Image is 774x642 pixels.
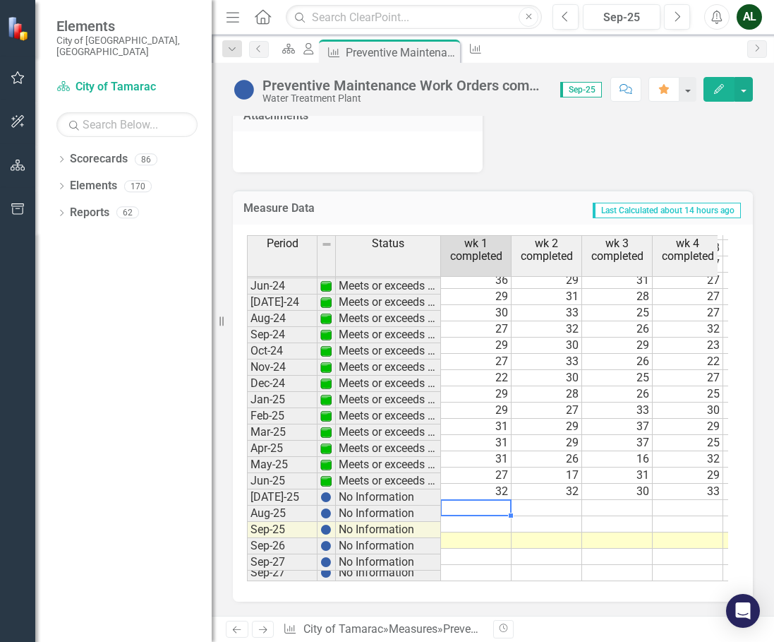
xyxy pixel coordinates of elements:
a: City of Tamarac [303,622,383,636]
td: 33 [582,403,653,419]
td: 30 [653,403,723,419]
td: 26 [512,451,582,468]
div: 86 [135,153,157,165]
span: wk 4 completed [655,237,720,262]
input: Search Below... [56,112,198,137]
td: Meets or exceeds target [336,457,441,473]
img: 1UOPjbPZzarJnojPNnPdqcrKqsyubKg2UwelywlROmNPl+gdMW9Kb8ri8GgAAAABJRU5ErkJggg== [320,427,332,438]
img: BgCOk07PiH71IgAAAABJRU5ErkJggg== [320,557,332,568]
td: 26 [582,386,653,403]
td: Meets or exceeds target [336,278,441,295]
td: 29 [441,403,512,419]
td: 32 [653,451,723,468]
small: City of [GEOGRAPHIC_DATA], [GEOGRAPHIC_DATA] [56,35,198,58]
td: Jun-24 [247,278,318,295]
td: Feb-25 [247,408,318,424]
td: 30 [582,484,653,500]
td: 26 [582,321,653,338]
td: Dec-24 [247,376,318,392]
td: 25 [582,305,653,321]
td: 31 [441,451,512,468]
td: 25 [653,386,723,403]
div: Preventive Maintenance Work Orders completed by WTP Staff [DATE] or less [346,44,456,61]
td: 32 [512,484,582,500]
img: 1UOPjbPZzarJnojPNnPdqcrKqsyubKg2UwelywlROmNPl+gdMW9Kb8ri8GgAAAABJRU5ErkJggg== [320,313,332,324]
td: 33 [653,484,723,500]
td: 31 [582,468,653,484]
span: Elements [56,18,198,35]
td: No Information [336,506,441,522]
img: BgCOk07PiH71IgAAAABJRU5ErkJggg== [320,524,332,535]
div: 62 [116,207,139,219]
td: 22 [653,354,723,370]
td: [DATE]-24 [247,295,318,311]
td: 28 [582,289,653,305]
td: 29 [512,419,582,435]
td: 17 [512,468,582,484]
td: Jun-25 [247,473,318,489]
span: wk 2 completed [514,237,579,262]
td: Meets or exceeds target [336,408,441,424]
td: 22 [441,370,512,386]
td: Sep-27 [247,554,318,571]
input: Search ClearPoint... [286,5,542,30]
td: 31 [441,419,512,435]
a: Reports [70,205,109,221]
td: 31 [441,435,512,451]
div: 170 [124,180,152,192]
td: 29 [441,386,512,403]
td: Meets or exceeds target [336,311,441,327]
td: No Information [336,522,441,538]
td: Sep-25 [247,522,318,538]
td: Meets or exceeds target [336,424,441,441]
td: Meets or exceeds target [336,295,441,311]
td: 31 [582,273,653,289]
div: AL [737,4,762,30]
img: BgCOk07PiH71IgAAAABJRU5ErkJggg== [320,508,332,519]
td: Nov-24 [247,359,318,376]
td: 29 [441,338,512,354]
img: 1UOPjbPZzarJnojPNnPdqcrKqsyubKg2UwelywlROmNPl+gdMW9Kb8ri8GgAAAABJRU5ErkJggg== [320,475,332,487]
img: 1UOPjbPZzarJnojPNnPdqcrKqsyubKg2UwelywlROmNPl+gdMW9Kb8ri8GgAAAABJRU5ErkJggg== [320,280,332,292]
td: 27 [653,289,723,305]
a: Measures [389,622,437,636]
div: Preventive Maintenance Work Orders completed by WTP Staff [DATE] or less [262,78,546,93]
td: No Information [336,489,441,506]
td: 29 [441,289,512,305]
td: Sep-26 [247,538,318,554]
td: 29 [512,435,582,451]
a: City of Tamarac [56,79,198,95]
img: BgCOk07PiH71IgAAAABJRU5ErkJggg== [320,540,332,552]
img: 1UOPjbPZzarJnojPNnPdqcrKqsyubKg2UwelywlROmNPl+gdMW9Kb8ri8GgAAAABJRU5ErkJggg== [320,345,332,357]
img: BgCOk07PiH71IgAAAABJRU5ErkJggg== [320,492,332,503]
span: Last Calculated about 14 hours ago [593,203,741,218]
img: No Information [233,78,255,101]
td: Jan-25 [247,392,318,408]
span: Sep-25 [560,82,602,97]
td: Aug-25 [247,506,318,522]
td: 27 [441,468,512,484]
td: 27 [512,403,582,419]
td: 30 [512,370,582,386]
td: Meets or exceeds target [336,343,441,359]
td: 27 [441,321,512,338]
td: Meets or exceeds target [336,359,441,376]
td: Sep-24 [247,327,318,343]
td: Sep-27 [247,565,318,581]
td: 29 [512,273,582,289]
td: Aug-24 [247,311,318,327]
td: Meets or exceeds target [336,473,441,489]
td: 25 [653,435,723,451]
td: No Information [336,565,441,581]
td: 27 [653,370,723,386]
td: [DATE]-25 [247,489,318,506]
span: Status [372,237,404,250]
td: 26 [582,354,653,370]
td: Meets or exceeds target [336,441,441,457]
img: 1UOPjbPZzarJnojPNnPdqcrKqsyubKg2UwelywlROmNPl+gdMW9Kb8ri8GgAAAABJRU5ErkJggg== [320,329,332,340]
img: 1UOPjbPZzarJnojPNnPdqcrKqsyubKg2UwelywlROmNPl+gdMW9Kb8ri8GgAAAABJRU5ErkJggg== [320,297,332,308]
td: 36 [441,273,512,289]
td: 27 [441,354,512,370]
td: No Information [336,554,441,571]
td: 32 [512,321,582,338]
